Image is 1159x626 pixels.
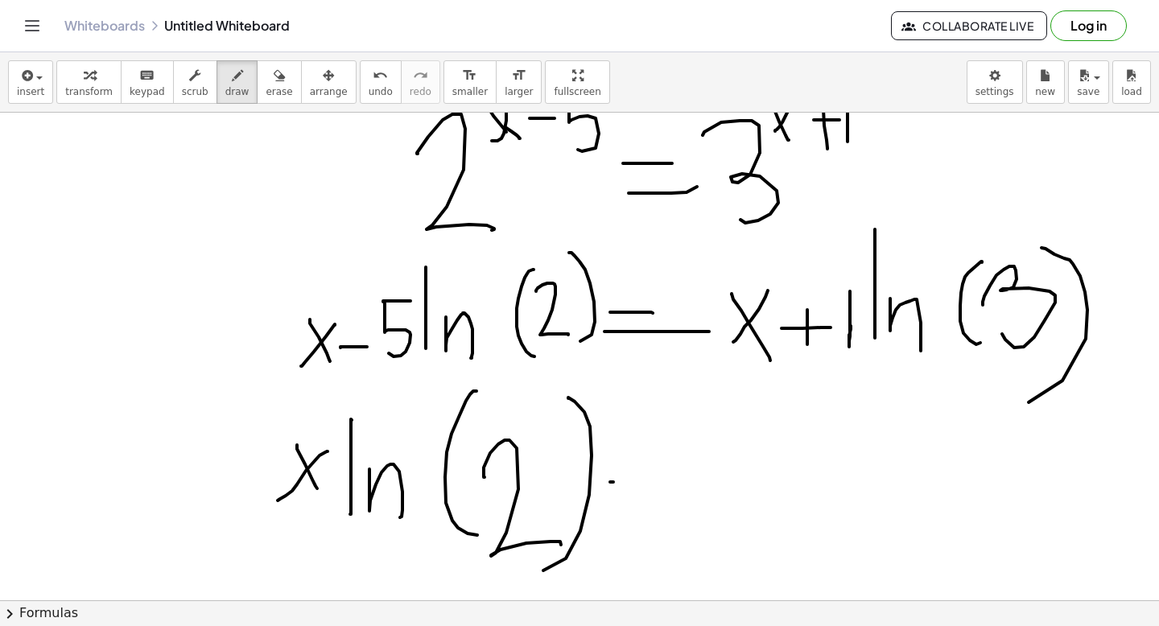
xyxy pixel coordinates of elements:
a: Whiteboards [64,18,145,34]
button: format_sizesmaller [443,60,497,104]
i: undo [373,66,388,85]
span: keypad [130,86,165,97]
span: redo [410,86,431,97]
span: erase [266,86,292,97]
span: Collaborate Live [905,19,1033,33]
button: settings [967,60,1023,104]
i: keyboard [139,66,155,85]
span: scrub [182,86,208,97]
button: save [1068,60,1109,104]
button: scrub [173,60,217,104]
button: redoredo [401,60,440,104]
button: arrange [301,60,357,104]
span: transform [65,86,113,97]
button: fullscreen [545,60,609,104]
span: larger [505,86,533,97]
span: load [1121,86,1142,97]
span: save [1077,86,1099,97]
span: fullscreen [554,86,600,97]
span: undo [369,86,393,97]
i: format_size [462,66,477,85]
span: settings [975,86,1014,97]
button: draw [217,60,258,104]
i: format_size [511,66,526,85]
span: arrange [310,86,348,97]
button: load [1112,60,1151,104]
span: smaller [452,86,488,97]
button: new [1026,60,1065,104]
button: undoundo [360,60,402,104]
button: Collaborate Live [891,11,1047,40]
i: redo [413,66,428,85]
button: erase [257,60,301,104]
button: Log in [1050,10,1127,41]
span: draw [225,86,250,97]
button: insert [8,60,53,104]
button: keyboardkeypad [121,60,174,104]
button: format_sizelarger [496,60,542,104]
button: Toggle navigation [19,13,45,39]
span: insert [17,86,44,97]
button: transform [56,60,122,104]
span: new [1035,86,1055,97]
